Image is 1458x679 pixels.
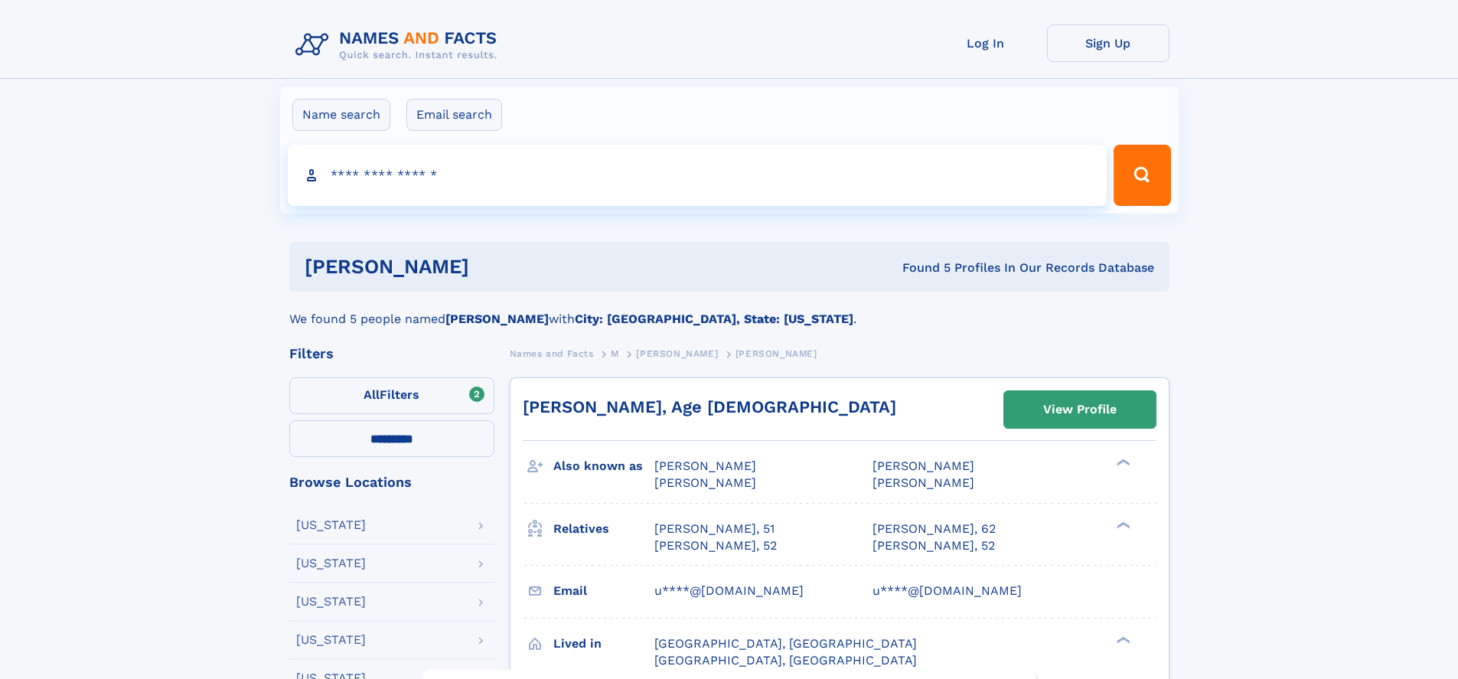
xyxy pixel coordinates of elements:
[686,260,1154,276] div: Found 5 Profiles In Our Records Database
[873,521,996,537] a: [PERSON_NAME], 62
[289,347,494,361] div: Filters
[873,459,974,473] span: [PERSON_NAME]
[654,459,756,473] span: [PERSON_NAME]
[296,557,366,570] div: [US_STATE]
[289,377,494,414] label: Filters
[406,99,502,131] label: Email search
[1113,458,1131,468] div: ❯
[1004,391,1156,428] a: View Profile
[1043,392,1117,427] div: View Profile
[510,344,594,363] a: Names and Facts
[364,387,380,402] span: All
[654,475,756,490] span: [PERSON_NAME]
[873,475,974,490] span: [PERSON_NAME]
[654,521,775,537] a: [PERSON_NAME], 51
[288,145,1107,206] input: search input
[553,578,654,604] h3: Email
[553,516,654,542] h3: Relatives
[611,348,619,359] span: M
[654,653,917,668] span: [GEOGRAPHIC_DATA], [GEOGRAPHIC_DATA]
[289,24,510,66] img: Logo Names and Facts
[296,519,366,531] div: [US_STATE]
[636,348,718,359] span: [PERSON_NAME]
[289,475,494,489] div: Browse Locations
[553,631,654,657] h3: Lived in
[873,537,995,554] a: [PERSON_NAME], 52
[1114,145,1170,206] button: Search Button
[445,312,549,326] b: [PERSON_NAME]
[636,344,718,363] a: [PERSON_NAME]
[1047,24,1169,62] a: Sign Up
[736,348,817,359] span: [PERSON_NAME]
[611,344,619,363] a: M
[575,312,853,326] b: City: [GEOGRAPHIC_DATA], State: [US_STATE]
[553,453,654,479] h3: Also known as
[925,24,1047,62] a: Log In
[305,257,686,276] h1: [PERSON_NAME]
[292,99,390,131] label: Name search
[289,292,1169,328] div: We found 5 people named with .
[654,537,777,554] a: [PERSON_NAME], 52
[523,397,896,416] a: [PERSON_NAME], Age [DEMOGRAPHIC_DATA]
[1113,635,1131,645] div: ❯
[1113,520,1131,530] div: ❯
[296,634,366,646] div: [US_STATE]
[296,596,366,608] div: [US_STATE]
[654,636,917,651] span: [GEOGRAPHIC_DATA], [GEOGRAPHIC_DATA]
